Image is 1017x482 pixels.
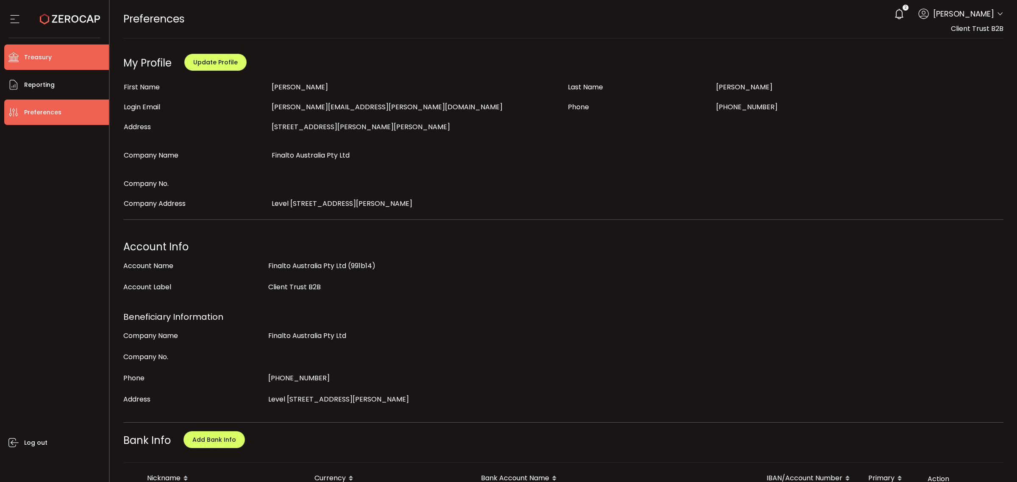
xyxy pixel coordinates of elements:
span: [PERSON_NAME] [272,82,328,92]
span: 2 [905,5,906,11]
div: Address [123,391,264,408]
span: Finalto Australia Pty Ltd [268,331,346,341]
span: Level [STREET_ADDRESS][PERSON_NAME] [268,394,409,404]
span: Company Name [124,150,178,160]
span: Add Bank Info [192,435,236,444]
span: Login Email [124,102,160,112]
span: [PHONE_NUMBER] [268,373,330,383]
span: Preferences [24,106,61,119]
span: Bank Info [123,433,171,447]
span: Company No. [124,179,169,188]
div: Phone [123,370,264,387]
span: [PERSON_NAME] [716,82,772,92]
div: Account Info [123,238,1004,255]
div: Beneficiary Information [123,308,1004,325]
span: Company Address [124,199,186,208]
span: Finalto Australia Pty Ltd [272,150,350,160]
button: Add Bank Info [183,431,245,448]
span: Level [STREET_ADDRESS][PERSON_NAME] [272,199,412,208]
div: Account Label [123,279,264,296]
div: Account Name [123,258,264,274]
iframe: Chat Widget [975,441,1017,482]
span: First Name [124,82,160,92]
span: Client Trust B2B [268,282,321,292]
span: Treasury [24,51,52,64]
span: Client Trust B2B [951,24,1003,33]
div: Company Name [123,327,264,344]
span: Reporting [24,79,55,91]
span: [PHONE_NUMBER] [716,102,778,112]
span: [STREET_ADDRESS][PERSON_NAME][PERSON_NAME] [272,122,450,132]
span: [PERSON_NAME] [933,8,994,19]
span: Preferences [123,11,185,26]
span: Address [124,122,151,132]
span: Phone [568,102,589,112]
span: Log out [24,437,47,449]
span: Last Name [568,82,603,92]
div: Company No. [123,349,264,366]
span: [PERSON_NAME][EMAIL_ADDRESS][PERSON_NAME][DOMAIN_NAME] [272,102,503,112]
span: Finalto Australia Pty Ltd (991b14) [268,261,375,271]
span: Update Profile [193,58,238,66]
button: Update Profile [184,54,247,71]
div: My Profile [123,56,172,70]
